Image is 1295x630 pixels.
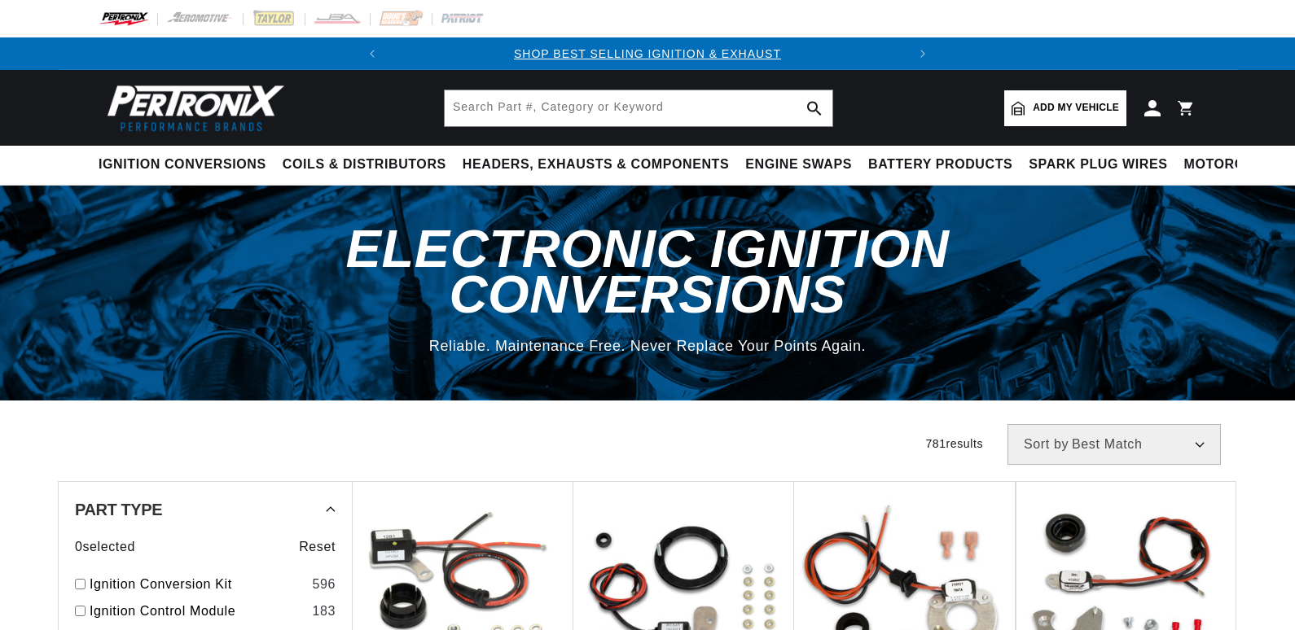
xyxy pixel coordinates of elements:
[99,156,266,173] span: Ignition Conversions
[514,47,781,60] a: SHOP BEST SELLING IGNITION & EXHAUST
[925,437,983,450] span: 781 results
[860,146,1021,184] summary: Battery Products
[1007,424,1221,465] select: Sort by
[429,338,866,354] span: Reliable. Maintenance Free. Never Replace Your Points Again.
[1021,146,1175,184] summary: Spark Plug Wires
[346,219,950,323] span: Electronic Ignition Conversions
[454,146,737,184] summary: Headers, Exhausts & Components
[388,45,906,63] div: 1 of 2
[1029,156,1167,173] span: Spark Plug Wires
[75,536,135,558] span: 0 selected
[1033,100,1119,116] span: Add my vehicle
[797,90,832,126] button: search button
[445,90,832,126] input: Search Part #, Category or Keyword
[299,536,336,558] span: Reset
[99,80,286,136] img: Pertronix
[745,156,852,173] span: Engine Swaps
[274,146,454,184] summary: Coils & Distributors
[463,156,729,173] span: Headers, Exhausts & Components
[312,601,336,622] div: 183
[1184,156,1281,173] span: Motorcycle
[1024,438,1069,451] span: Sort by
[90,574,305,595] a: Ignition Conversion Kit
[737,146,860,184] summary: Engine Swaps
[90,601,305,622] a: Ignition Control Module
[1176,146,1289,184] summary: Motorcycle
[356,37,388,70] button: Translation missing: en.sections.announcements.previous_announcement
[99,146,274,184] summary: Ignition Conversions
[906,37,939,70] button: Translation missing: en.sections.announcements.next_announcement
[58,37,1237,70] slideshow-component: Translation missing: en.sections.announcements.announcement_bar
[388,45,906,63] div: Announcement
[312,574,336,595] div: 596
[75,501,162,518] span: Part Type
[283,156,446,173] span: Coils & Distributors
[868,156,1012,173] span: Battery Products
[1004,90,1126,126] a: Add my vehicle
